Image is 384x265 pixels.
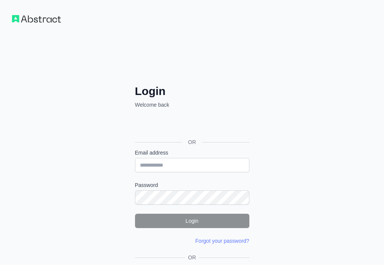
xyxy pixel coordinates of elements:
h2: Login [135,84,249,98]
iframe: Przycisk Zaloguj się przez Google [131,117,252,133]
button: Login [135,214,249,228]
img: Workflow [12,15,61,23]
label: Email address [135,149,249,156]
span: OR [182,138,202,146]
span: OR [185,254,199,261]
p: Welcome back [135,101,249,109]
label: Password [135,181,249,189]
a: Forgot your password? [195,238,249,244]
